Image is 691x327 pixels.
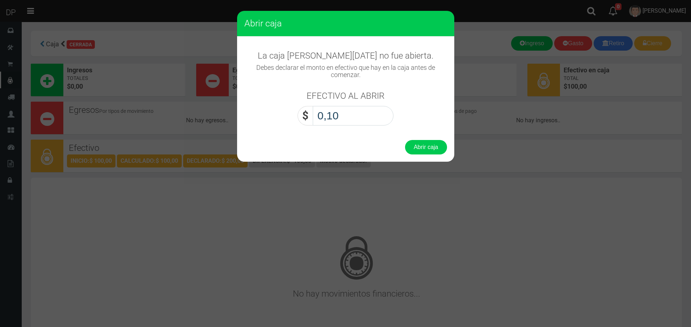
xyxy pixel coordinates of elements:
[405,140,447,154] button: Abrir caja
[302,109,308,122] strong: $
[244,51,447,60] h3: La caja [PERSON_NAME][DATE] no fue abierta.
[244,18,447,29] h3: Abrir caja
[244,64,447,78] h4: Debes declarar el monto en efectivo que hay en la caja antes de comenzar.
[307,91,384,101] h3: EFECTIVO AL ABRIR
